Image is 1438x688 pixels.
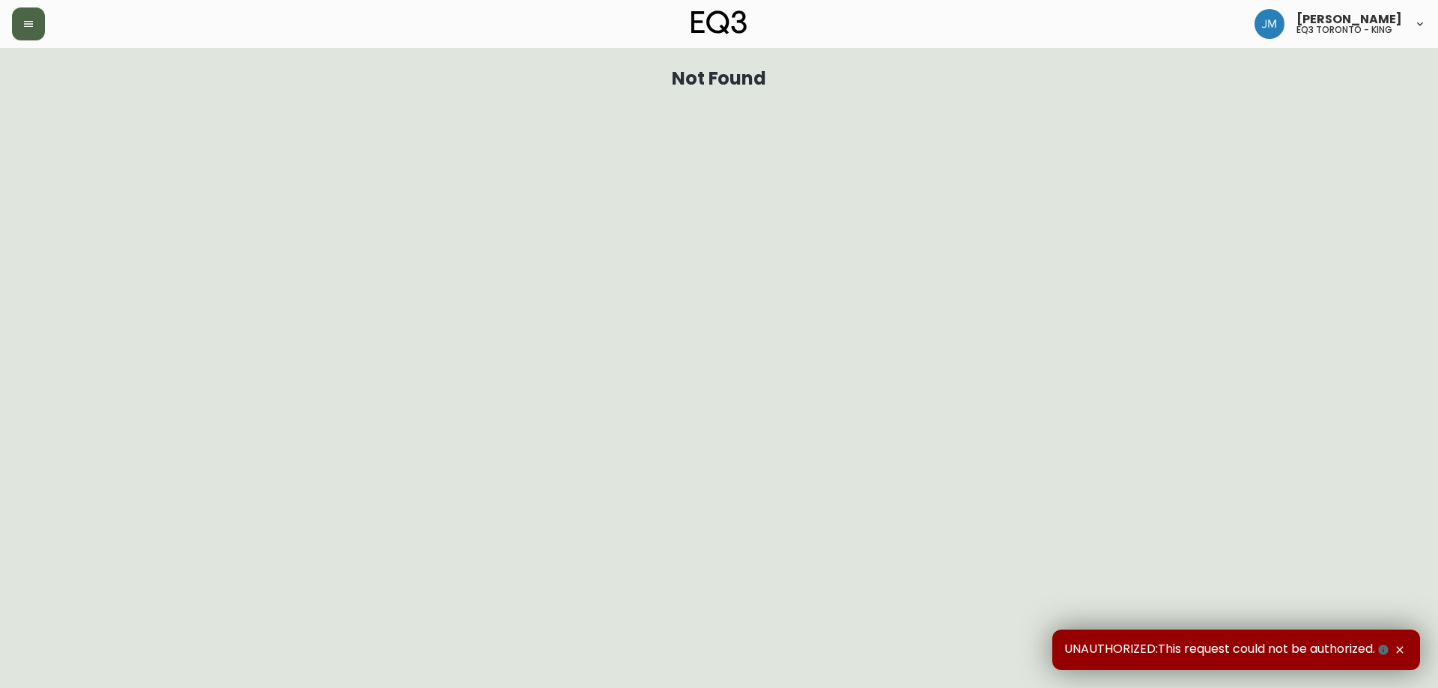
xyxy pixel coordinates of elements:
[672,72,767,85] h1: Not Found
[1296,25,1392,34] h5: eq3 toronto - king
[1296,13,1402,25] span: [PERSON_NAME]
[1064,642,1392,658] span: UNAUTHORIZED:This request could not be authorized.
[691,10,747,34] img: logo
[1255,9,1284,39] img: b88646003a19a9f750de19192e969c24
